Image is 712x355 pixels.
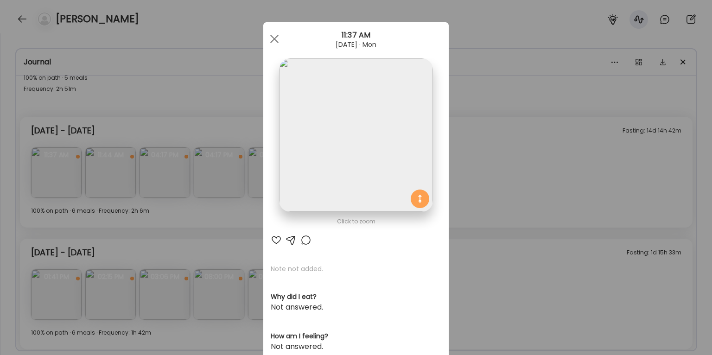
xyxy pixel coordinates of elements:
[271,302,441,313] div: Not answered.
[271,331,441,341] h3: How am I feeling?
[271,341,441,352] div: Not answered.
[271,264,441,273] p: Note not added.
[263,30,449,41] div: 11:37 AM
[263,41,449,48] div: [DATE] · Mon
[271,216,441,227] div: Click to zoom
[279,58,432,212] img: images%2FSOJjlWu9NIfIKIl0B3BB3VDInnK2%2F9HntJnSsNnVrJVHYDHuc%2FWs5MQeVX8Je3is3I4GAU_1080
[271,292,441,302] h3: Why did I eat?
